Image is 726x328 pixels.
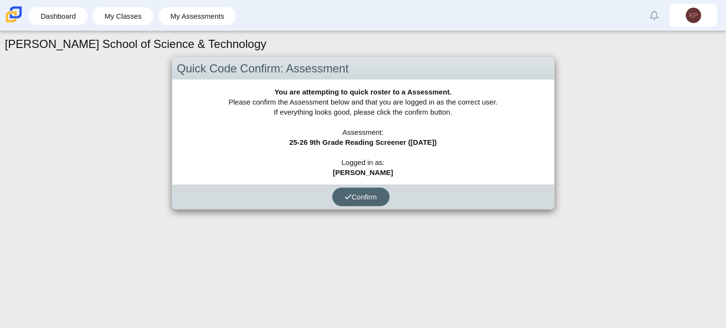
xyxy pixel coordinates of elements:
[97,7,149,25] a: My Classes
[34,7,83,25] a: Dashboard
[332,187,390,206] button: Confirm
[4,4,24,24] img: Carmen School of Science & Technology
[345,193,377,201] span: Confirm
[4,18,24,26] a: Carmen School of Science & Technology
[289,138,436,146] b: 25-26 9th Grade Reading Screener ([DATE])
[689,12,698,19] span: KP
[274,88,451,96] b: You are attempting to quick roster to a Assessment.
[5,36,267,52] h1: [PERSON_NAME] School of Science & Technology
[670,4,717,27] a: KP
[172,58,554,80] div: Quick Code Confirm: Assessment
[644,5,665,26] a: Alerts
[333,168,393,176] b: [PERSON_NAME]
[172,80,554,185] div: Please confirm the Assessment below and that you are logged in as the correct user. If everything...
[163,7,232,25] a: My Assessments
